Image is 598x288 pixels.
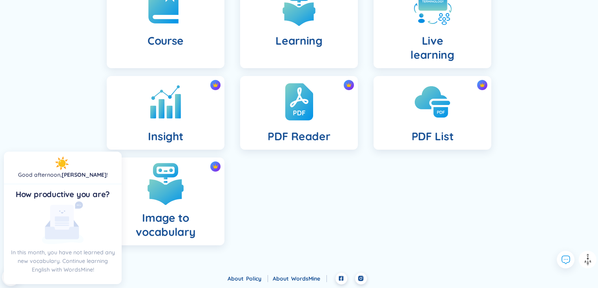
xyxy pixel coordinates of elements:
[246,275,268,282] a: Policy
[113,211,218,239] h4: Image to vocabulary
[62,171,107,178] a: [PERSON_NAME]
[273,274,327,283] div: About
[213,82,218,88] img: crown icon
[268,129,330,143] h4: PDF Reader
[412,129,454,143] h4: PDF List
[346,82,352,88] img: crown icon
[275,34,323,48] h4: Learning
[18,170,108,179] div: !
[213,164,218,169] img: crown icon
[99,76,232,150] a: crown iconInsight
[148,34,184,48] h4: Course
[232,76,366,150] a: crown iconPDF Reader
[291,275,327,282] a: WordsMine
[148,129,183,143] h4: Insight
[99,158,232,245] a: crown iconImage to vocabulary
[10,248,115,274] p: In this month, you have not learned any new vocabulary. Continue learning English with WordsMine!
[18,171,62,178] span: Good afternoon ,
[366,76,499,150] a: crown iconPDF List
[410,34,454,62] h4: Live learning
[10,189,115,200] div: How productive you are?
[479,82,485,88] img: crown icon
[228,274,268,283] div: About
[582,254,594,266] img: to top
